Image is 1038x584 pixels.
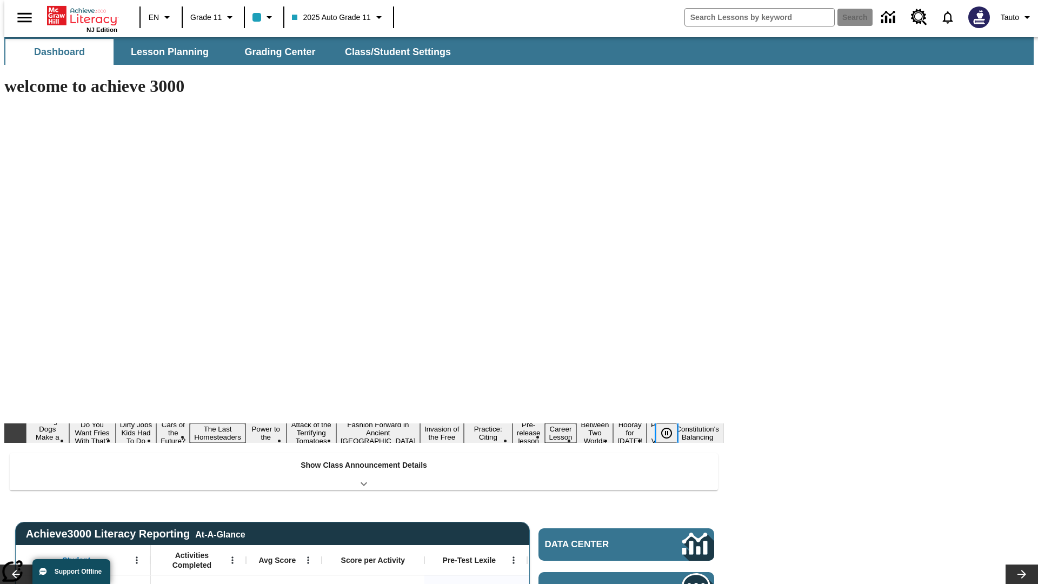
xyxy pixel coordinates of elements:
button: Slide 9 The Invasion of the Free CD [420,415,464,451]
button: Slide 11 Pre-release lesson [513,419,545,447]
button: Slide 14 Hooray for Constitution Day! [613,419,647,447]
span: Pre-Test Lexile [443,555,496,565]
button: Slide 5 The Last Homesteaders [190,423,245,443]
button: Grade: Grade 11, Select a grade [186,8,241,27]
button: Grading Center [226,39,334,65]
span: Avg Score [258,555,296,565]
a: Resource Center, Will open in new tab [904,3,934,32]
button: Open Menu [129,552,145,568]
div: SubNavbar [4,37,1034,65]
input: search field [685,9,834,26]
button: Pause [656,423,677,443]
button: Open Menu [224,552,241,568]
div: Home [47,4,117,33]
span: Activities Completed [156,550,228,570]
div: Pause [656,423,688,443]
button: Open side menu [9,2,41,34]
button: Select a new avatar [962,3,996,31]
span: Student [62,555,90,565]
span: Dashboard [34,46,85,58]
span: Grading Center [244,46,315,58]
button: Slide 6 Solar Power to the People [245,415,287,451]
button: Slide 13 Between Two Worlds [576,419,613,447]
a: Home [47,5,117,26]
a: Data Center [875,3,904,32]
div: At-A-Glance [195,528,245,540]
button: Slide 16 The Constitution's Balancing Act [671,415,723,451]
span: Class/Student Settings [345,46,451,58]
button: Class color is light blue. Change class color [248,8,280,27]
button: Slide 15 Point of View [647,419,671,447]
p: Show Class Announcement Details [301,460,427,471]
button: Slide 12 Career Lesson [545,423,577,443]
div: Show Class Announcement Details [10,453,718,490]
button: Slide 8 Fashion Forward in Ancient Rome [336,419,420,447]
button: Slide 3 Dirty Jobs Kids Had To Do [116,419,157,447]
button: Dashboard [5,39,114,65]
button: Language: EN, Select a language [144,8,178,27]
span: EN [149,12,159,23]
button: Slide 2 Do You Want Fries With That? [69,419,116,447]
button: Lesson carousel, Next [1006,565,1038,584]
div: SubNavbar [4,39,461,65]
button: Lesson Planning [116,39,224,65]
button: Open Menu [505,552,522,568]
span: Achieve3000 Literacy Reporting [26,528,245,540]
span: 2025 Auto Grade 11 [292,12,370,23]
button: Class: 2025 Auto Grade 11, Select your class [288,8,389,27]
span: NJ Edition [86,26,117,33]
button: Slide 7 Attack of the Terrifying Tomatoes [287,419,336,447]
img: Avatar [968,6,990,28]
button: Open Menu [300,552,316,568]
a: Notifications [934,3,962,31]
span: Support Offline [55,568,102,575]
span: Lesson Planning [131,46,209,58]
button: Slide 1 Diving Dogs Make a Splash [26,415,69,451]
span: Tauto [1001,12,1019,23]
span: Score per Activity [341,555,405,565]
button: Profile/Settings [996,8,1038,27]
button: Class/Student Settings [336,39,460,65]
button: Slide 4 Cars of the Future? [156,419,190,447]
span: Data Center [545,539,646,550]
button: Slide 10 Mixed Practice: Citing Evidence [464,415,513,451]
h1: welcome to achieve 3000 [4,76,723,96]
span: Grade 11 [190,12,222,23]
a: Data Center [538,528,714,561]
button: Support Offline [32,559,110,584]
body: Maximum 600 characters Press Escape to exit toolbar Press Alt + F10 to reach toolbar [4,9,158,18]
